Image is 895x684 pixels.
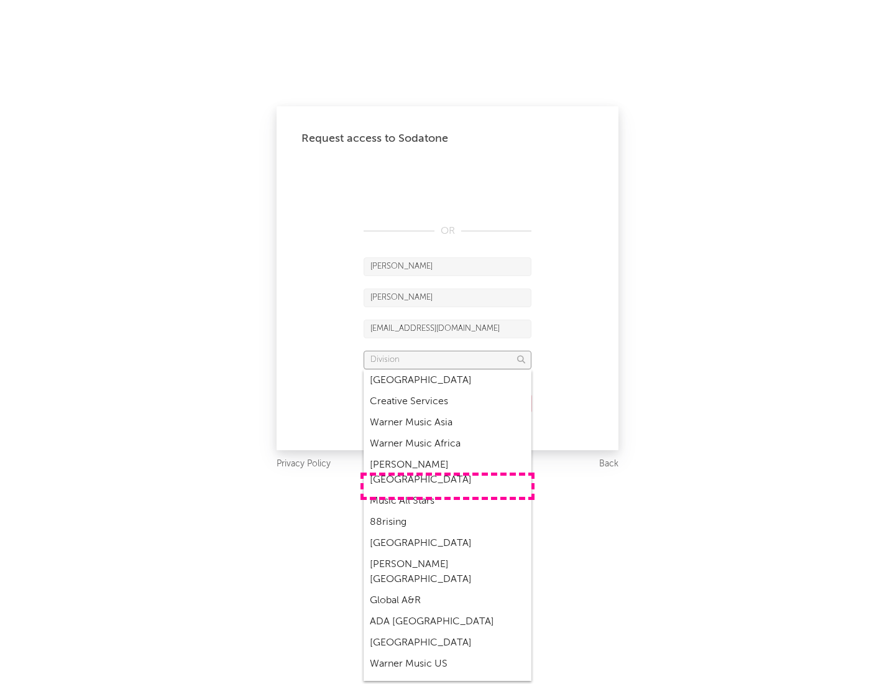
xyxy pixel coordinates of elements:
[364,391,531,412] div: Creative Services
[364,654,531,675] div: Warner Music US
[364,433,531,455] div: Warner Music Africa
[364,512,531,533] div: 88rising
[364,257,531,276] input: First Name
[364,491,531,512] div: Music All Stars
[364,351,531,369] input: Division
[364,455,531,491] div: [PERSON_NAME] [GEOGRAPHIC_DATA]
[364,632,531,654] div: [GEOGRAPHIC_DATA]
[277,456,331,472] a: Privacy Policy
[364,320,531,338] input: Email
[364,412,531,433] div: Warner Music Asia
[364,289,531,307] input: Last Name
[364,224,531,239] div: OR
[364,554,531,590] div: [PERSON_NAME] [GEOGRAPHIC_DATA]
[364,370,531,391] div: [GEOGRAPHIC_DATA]
[364,533,531,554] div: [GEOGRAPHIC_DATA]
[301,131,594,146] div: Request access to Sodatone
[364,590,531,611] div: Global A&R
[364,611,531,632] div: ADA [GEOGRAPHIC_DATA]
[599,456,618,472] a: Back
